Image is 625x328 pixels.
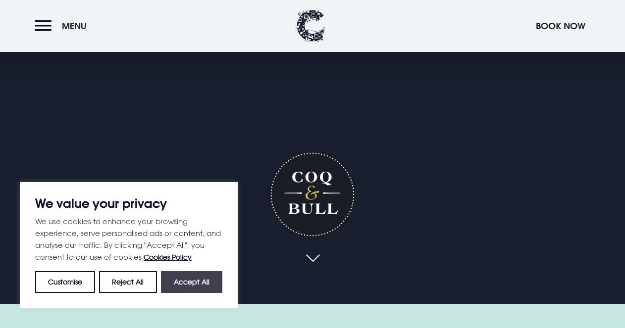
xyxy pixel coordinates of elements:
div: We value your privacy [20,182,238,308]
button: Customise [35,271,95,293]
img: Clandeboye Lodge [296,10,325,42]
p: We use cookies to enhance your browsing experience, serve personalised ads or content, and analys... [35,215,222,263]
button: Book Now [531,15,590,37]
button: Accept All [161,271,222,293]
h1: Coq & Bull [268,150,357,238]
button: Reject All [99,271,156,293]
button: Menu [35,15,92,37]
p: We value your privacy [35,197,222,209]
a: Cookies Policy [144,253,192,261]
span: Menu [62,20,87,32]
